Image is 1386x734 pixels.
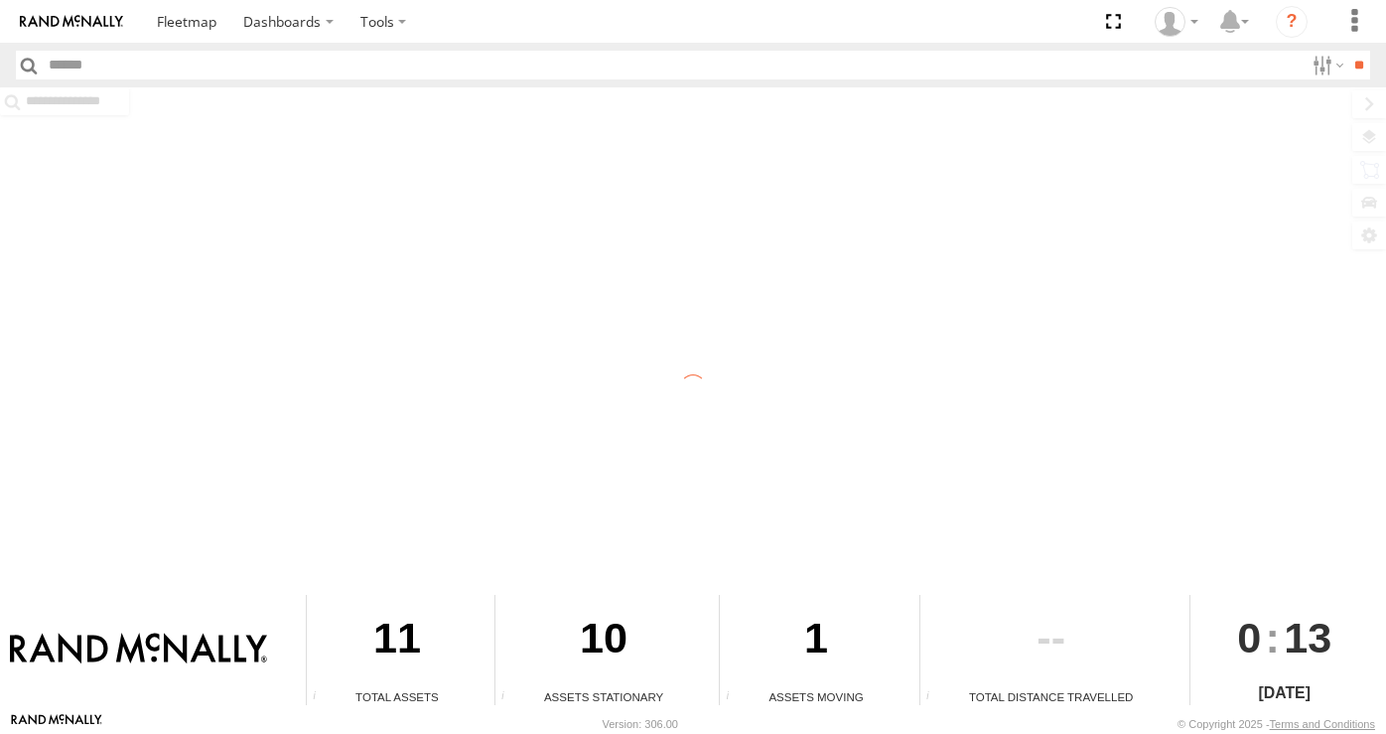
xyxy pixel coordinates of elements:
[495,690,525,705] div: Total number of assets current stationary.
[720,690,750,705] div: Total number of assets current in transit.
[1284,595,1331,680] span: 13
[720,595,911,688] div: 1
[1190,681,1379,705] div: [DATE]
[1305,51,1347,79] label: Search Filter Options
[920,688,1182,705] div: Total Distance Travelled
[495,688,712,705] div: Assets Stationary
[307,595,487,688] div: 11
[20,15,123,29] img: rand-logo.svg
[1148,7,1205,37] div: Valeo Dash
[10,633,267,666] img: Rand McNally
[1270,718,1375,730] a: Terms and Conditions
[495,595,712,688] div: 10
[307,688,487,705] div: Total Assets
[11,714,102,734] a: Visit our Website
[720,688,911,705] div: Assets Moving
[1190,595,1379,680] div: :
[1178,718,1375,730] div: © Copyright 2025 -
[1237,595,1261,680] span: 0
[603,718,678,730] div: Version: 306.00
[1276,6,1308,38] i: ?
[307,690,337,705] div: Total number of Enabled Assets
[920,690,950,705] div: Total distance travelled by all assets within specified date range and applied filters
